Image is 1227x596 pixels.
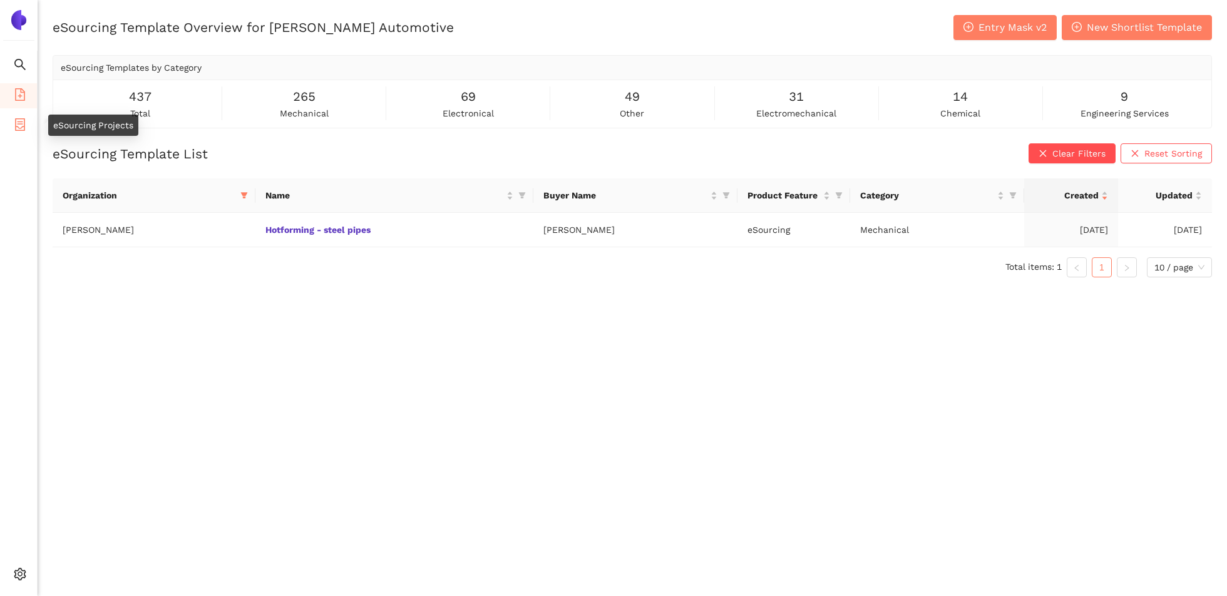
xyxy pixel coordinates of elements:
span: filter [1007,186,1019,205]
a: 1 [1092,258,1111,277]
span: right [1123,264,1131,272]
td: [PERSON_NAME] [53,213,255,247]
h2: eSourcing Template Overview for [PERSON_NAME] Automotive [53,18,454,36]
span: 31 [789,87,804,106]
span: Product Feature [747,188,821,202]
span: New Shortlist Template [1087,19,1202,35]
span: Updated [1128,188,1193,202]
span: filter [238,186,250,205]
button: closeReset Sorting [1121,143,1212,163]
td: Mechanical [850,213,1024,247]
span: 14 [953,87,968,106]
span: 265 [293,87,316,106]
span: Reset Sorting [1144,146,1202,160]
td: [DATE] [1118,213,1212,247]
li: Previous Page [1067,257,1087,277]
li: 1 [1092,257,1112,277]
li: Next Page [1117,257,1137,277]
li: Total items: 1 [1005,257,1062,277]
span: filter [833,186,845,205]
td: [DATE] [1024,213,1118,247]
th: this column's title is Category,this column is sortable [850,178,1024,213]
span: 10 / page [1154,258,1204,277]
span: container [14,114,26,139]
span: close [1131,149,1139,159]
span: 437 [129,87,151,106]
td: eSourcing [737,213,850,247]
span: Created [1034,188,1099,202]
span: engineering services [1081,106,1169,120]
span: electromechanical [756,106,836,120]
span: 9 [1121,87,1128,106]
span: total [130,106,150,120]
div: Page Size [1147,257,1212,277]
span: search [14,54,26,79]
span: plus-circle [1072,22,1082,34]
span: Organization [63,188,235,202]
img: Logo [9,10,29,30]
span: setting [14,563,26,588]
span: file-add [14,84,26,109]
span: plus-circle [963,22,973,34]
span: Category [860,188,995,202]
button: right [1117,257,1137,277]
div: eSourcing Projects [48,115,138,136]
span: close [1039,149,1047,159]
span: filter [720,186,732,205]
button: left [1067,257,1087,277]
button: plus-circleNew Shortlist Template [1062,15,1212,40]
span: electronical [443,106,494,120]
span: Name [265,188,504,202]
span: 49 [625,87,640,106]
span: Clear Filters [1052,146,1106,160]
span: Entry Mask v2 [978,19,1047,35]
span: left [1073,264,1081,272]
span: chemical [940,106,980,120]
span: Buyer Name [543,188,708,202]
span: mechanical [280,106,329,120]
td: [PERSON_NAME] [533,213,737,247]
span: filter [1009,192,1017,199]
span: 69 [461,87,476,106]
span: filter [835,192,843,199]
span: eSourcing Templates by Category [61,63,202,73]
th: this column's title is Updated,this column is sortable [1118,178,1212,213]
th: this column's title is Buyer Name,this column is sortable [533,178,737,213]
th: this column's title is Name,this column is sortable [255,178,533,213]
button: closeClear Filters [1029,143,1116,163]
button: plus-circleEntry Mask v2 [953,15,1057,40]
span: filter [240,192,248,199]
th: this column's title is Product Feature,this column is sortable [737,178,850,213]
span: filter [516,186,528,205]
span: filter [722,192,730,199]
span: filter [518,192,526,199]
h2: eSourcing Template List [53,145,208,163]
span: other [620,106,644,120]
